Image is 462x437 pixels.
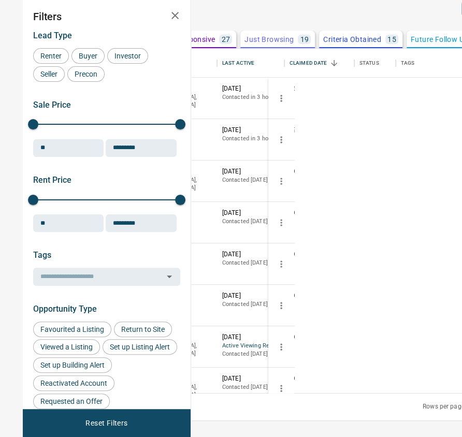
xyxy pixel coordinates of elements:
[67,66,105,82] div: Precon
[222,333,279,342] p: [DATE]
[222,250,279,259] p: [DATE]
[222,93,279,101] p: Contacted in 3 hours
[33,357,112,373] div: Set up Building Alert
[273,132,289,148] button: more
[111,52,145,60] span: Investor
[222,300,279,309] p: Contacted [DATE]
[222,374,279,383] p: [DATE]
[107,48,148,64] div: Investor
[33,339,100,355] div: Viewed a Listing
[37,379,111,387] span: Reactivated Account
[33,31,72,40] span: Lead Type
[37,343,96,351] span: Viewed a Listing
[162,269,177,284] button: Open
[71,48,105,64] div: Buyer
[79,414,134,432] button: Reset Filters
[387,36,396,43] p: 15
[222,350,279,358] p: Contacted [DATE]
[244,36,294,43] p: Just Browsing
[222,135,279,143] p: Contacted in 3 hours
[222,126,279,135] p: [DATE]
[290,49,327,78] div: Claimed Date
[273,215,289,230] button: more
[222,259,279,267] p: Contacted [DATE]
[37,325,108,333] span: Favourited a Listing
[222,167,279,176] p: [DATE]
[273,256,289,272] button: more
[217,49,284,78] div: Last Active
[222,49,254,78] div: Last Active
[37,397,106,405] span: Requested an Offer
[401,49,415,78] div: Tags
[273,173,289,189] button: more
[33,304,97,314] span: Opportunity Type
[75,52,101,60] span: Buyer
[222,383,279,391] p: Contacted [DATE]
[103,339,177,355] div: Set up Listing Alert
[33,100,71,110] span: Sale Price
[284,49,354,78] div: Claimed Date
[221,36,230,43] p: 27
[222,342,279,351] span: Active Viewing Request
[33,394,110,409] div: Requested an Offer
[273,298,289,313] button: more
[33,10,180,23] h2: Filters
[222,292,279,300] p: [DATE]
[33,48,69,64] div: Renter
[33,175,71,185] span: Rent Price
[354,49,396,78] div: Status
[114,322,172,337] div: Return to Site
[273,91,289,106] button: more
[222,217,279,226] p: Contacted [DATE]
[33,66,65,82] div: Seller
[134,49,217,78] div: Details
[118,325,168,333] span: Return to Site
[323,36,381,43] p: Criteria Obtained
[33,322,111,337] div: Favourited a Listing
[37,70,61,78] span: Seller
[37,52,65,60] span: Renter
[327,56,341,70] button: Sort
[300,36,309,43] p: 19
[106,343,174,351] span: Set up Listing Alert
[71,70,101,78] span: Precon
[222,84,279,93] p: [DATE]
[273,381,289,396] button: more
[273,339,289,355] button: more
[359,49,379,78] div: Status
[222,209,279,217] p: [DATE]
[37,361,108,369] span: Set up Building Alert
[33,375,114,391] div: Reactivated Account
[222,176,279,184] p: Contacted [DATE]
[33,250,51,260] span: Tags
